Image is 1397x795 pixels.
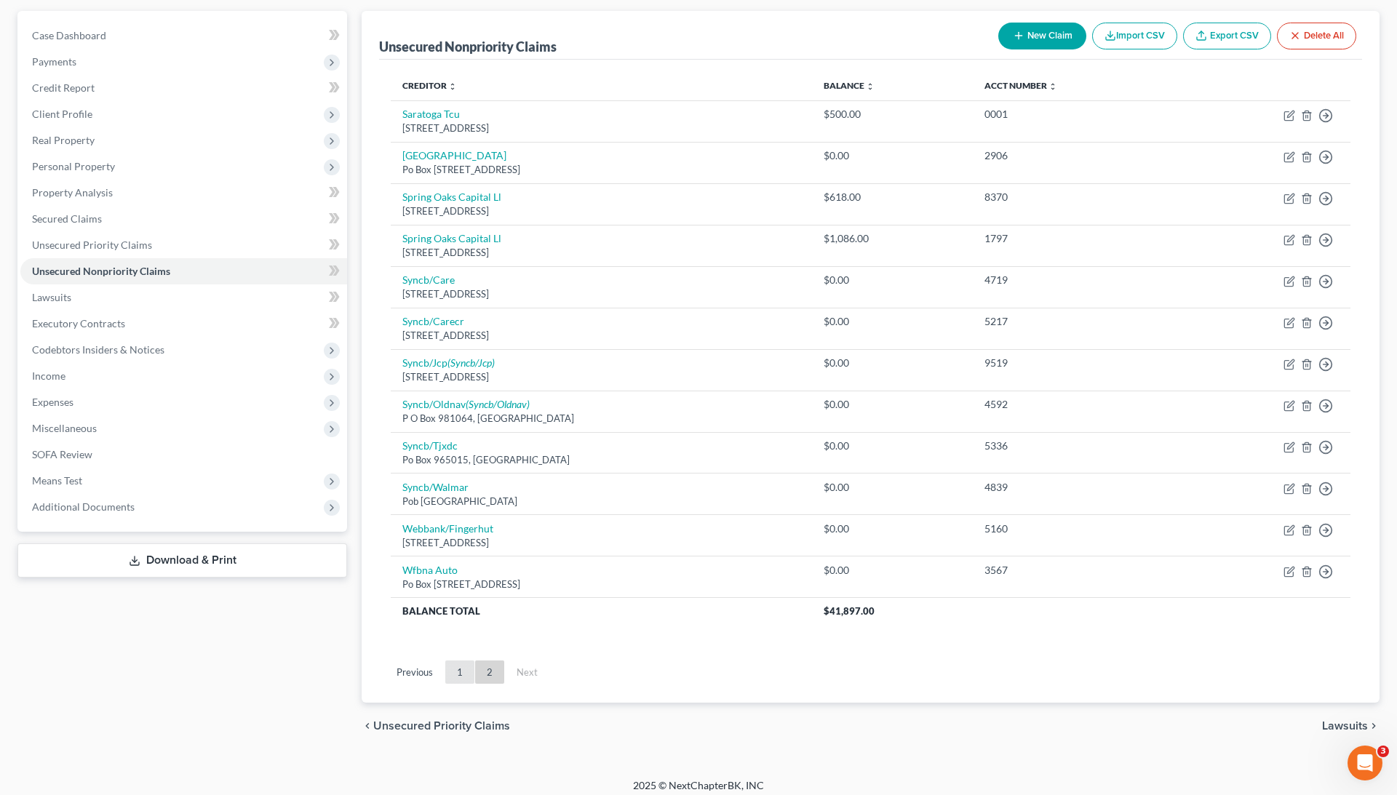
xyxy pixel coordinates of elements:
[824,273,961,287] div: $0.00
[362,720,373,732] i: chevron_left
[17,543,347,578] a: Download & Print
[20,311,347,337] a: Executory Contracts
[824,605,875,617] span: $41,897.00
[984,480,1169,495] div: 4839
[402,80,457,91] a: Creditor unfold_more
[984,397,1169,412] div: 4592
[1048,82,1057,91] i: unfold_more
[32,474,82,487] span: Means Test
[20,206,347,232] a: Secured Claims
[1368,720,1380,732] i: chevron_right
[998,23,1086,49] button: New Claim
[466,398,530,410] i: (Syncb/Oldnav)
[402,315,464,327] a: Syncb/Carecr
[984,314,1169,329] div: 5217
[824,356,961,370] div: $0.00
[824,314,961,329] div: $0.00
[32,29,106,41] span: Case Dashboard
[402,149,506,161] a: [GEOGRAPHIC_DATA]
[402,108,460,120] a: Saratoga Tcu
[402,356,495,369] a: Syncb/Jcp(Syncb/Jcp)
[984,273,1169,287] div: 4719
[824,397,961,412] div: $0.00
[402,246,800,260] div: [STREET_ADDRESS]
[1348,746,1382,780] iframe: Intercom live chat
[32,396,73,408] span: Expenses
[32,343,164,356] span: Codebtors Insiders & Notices
[1092,23,1177,49] button: Import CSV
[20,442,347,468] a: SOFA Review
[824,148,961,163] div: $0.00
[32,317,125,329] span: Executory Contracts
[824,107,961,121] div: $500.00
[984,563,1169,578] div: 3567
[402,273,455,286] a: Syncb/Care
[402,191,501,203] a: Spring Oaks Capital Ll
[1322,720,1368,732] span: Lawsuits
[32,422,97,434] span: Miscellaneous
[402,578,800,591] div: Po Box [STREET_ADDRESS]
[20,180,347,206] a: Property Analysis
[402,163,800,177] div: Po Box [STREET_ADDRESS]
[32,212,102,225] span: Secured Claims
[402,439,458,452] a: Syncb/Tjxdc
[824,480,961,495] div: $0.00
[824,439,961,453] div: $0.00
[402,495,800,508] div: Pob [GEOGRAPHIC_DATA]
[824,522,961,536] div: $0.00
[402,232,501,244] a: Spring Oaks Capital Ll
[20,258,347,284] a: Unsecured Nonpriority Claims
[402,329,800,343] div: [STREET_ADDRESS]
[447,356,495,369] i: (Syncb/Jcp)
[402,522,493,535] a: Webbank/Fingerhut
[402,481,469,493] a: Syncb/Walmar
[984,522,1169,536] div: 5160
[402,121,800,135] div: [STREET_ADDRESS]
[20,75,347,101] a: Credit Report
[1277,23,1356,49] button: Delete All
[379,38,557,55] div: Unsecured Nonpriority Claims
[984,80,1057,91] a: Acct Number unfold_more
[984,148,1169,163] div: 2906
[824,80,875,91] a: Balance unfold_more
[32,134,95,146] span: Real Property
[866,82,875,91] i: unfold_more
[445,660,474,684] a: 1
[32,55,76,68] span: Payments
[32,500,135,513] span: Additional Documents
[32,160,115,172] span: Personal Property
[32,448,92,460] span: SOFA Review
[362,720,510,732] button: chevron_left Unsecured Priority Claims
[402,398,530,410] a: Syncb/Oldnav(Syncb/Oldnav)
[402,453,800,467] div: Po Box 965015, [GEOGRAPHIC_DATA]
[1377,746,1389,757] span: 3
[1183,23,1271,49] a: Export CSV
[1322,720,1380,732] button: Lawsuits chevron_right
[984,356,1169,370] div: 9519
[402,536,800,550] div: [STREET_ADDRESS]
[824,231,961,246] div: $1,086.00
[984,231,1169,246] div: 1797
[32,108,92,120] span: Client Profile
[402,564,458,576] a: Wfbna Auto
[32,265,170,277] span: Unsecured Nonpriority Claims
[32,291,71,303] span: Lawsuits
[402,204,800,218] div: [STREET_ADDRESS]
[824,563,961,578] div: $0.00
[984,107,1169,121] div: 0001
[32,369,65,382] span: Income
[984,190,1169,204] div: 8370
[32,81,95,94] span: Credit Report
[402,370,800,384] div: [STREET_ADDRESS]
[984,439,1169,453] div: 5336
[32,186,113,199] span: Property Analysis
[20,23,347,49] a: Case Dashboard
[385,660,445,684] a: Previous
[373,720,510,732] span: Unsecured Priority Claims
[20,232,347,258] a: Unsecured Priority Claims
[824,190,961,204] div: $618.00
[475,660,504,684] a: 2
[448,82,457,91] i: unfold_more
[20,284,347,311] a: Lawsuits
[402,287,800,301] div: [STREET_ADDRESS]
